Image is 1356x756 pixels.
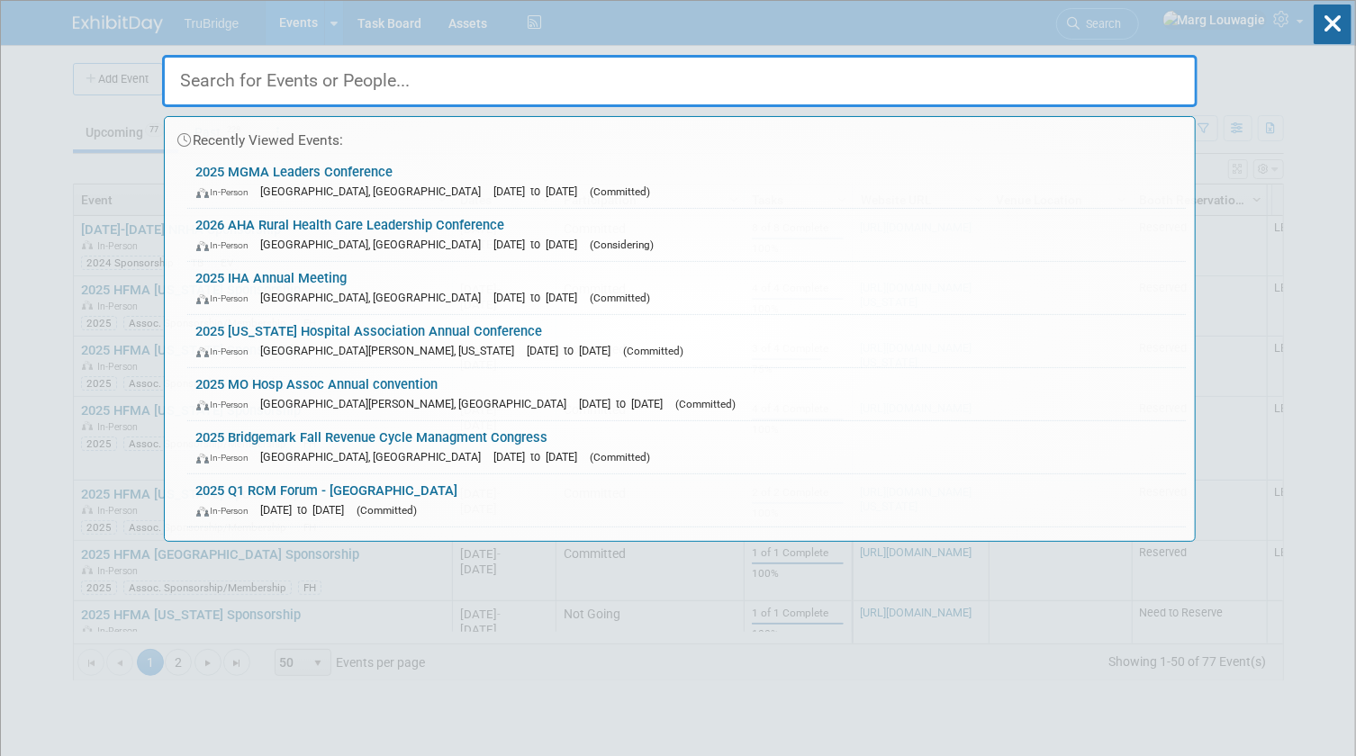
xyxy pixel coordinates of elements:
span: In-Person [196,505,258,517]
a: 2025 IHA Annual Meeting In-Person [GEOGRAPHIC_DATA], [GEOGRAPHIC_DATA] [DATE] to [DATE] (Committed) [187,262,1186,314]
a: 2025 Q1 RCM Forum - [GEOGRAPHIC_DATA] In-Person [DATE] to [DATE] (Committed) [187,474,1186,526]
input: Search for Events or People... [162,55,1198,107]
span: [GEOGRAPHIC_DATA], [GEOGRAPHIC_DATA] [261,450,491,463]
a: 2025 [US_STATE] Hospital Association Annual Conference In-Person [GEOGRAPHIC_DATA][PERSON_NAME], ... [187,315,1186,367]
div: Recently Viewed Events: [174,117,1186,156]
span: [DATE] to [DATE] [494,184,587,198]
span: (Committed) [591,292,651,304]
span: [GEOGRAPHIC_DATA][PERSON_NAME], [GEOGRAPHIC_DATA] [261,397,576,410]
span: [GEOGRAPHIC_DATA][PERSON_NAME], [US_STATE] [261,344,524,357]
span: [DATE] to [DATE] [494,450,587,463]
span: (Considering) [591,238,655,251]
span: In-Person [196,186,258,198]
span: [DATE] to [DATE] [580,397,673,410]
span: (Committed) [357,504,418,517]
span: In-Person [196,346,258,357]
span: In-Person [196,452,258,463]
span: (Committed) [624,345,684,357]
span: [DATE] to [DATE] [494,238,587,251]
span: [DATE] to [DATE] [528,344,620,357]
span: (Committed) [591,185,651,198]
span: In-Person [196,292,258,304]
span: In-Person [196,239,258,251]
a: 2025 Bridgemark Fall Revenue Cycle Managment Congress In-Person [GEOGRAPHIC_DATA], [GEOGRAPHIC_DA... [187,421,1186,473]
span: [GEOGRAPHIC_DATA], [GEOGRAPHIC_DATA] [261,184,491,198]
a: 2025 MO Hosp Assoc Annual convention In-Person [GEOGRAPHIC_DATA][PERSON_NAME], [GEOGRAPHIC_DATA] ... [187,368,1186,420]
span: [DATE] to [DATE] [261,503,354,517]
span: (Committed) [591,451,651,463]
span: [GEOGRAPHIC_DATA], [GEOGRAPHIC_DATA] [261,238,491,251]
span: In-Person [196,399,258,410]
span: [DATE] to [DATE] [494,291,587,304]
a: 2025 MGMA Leaders Conference In-Person [GEOGRAPHIC_DATA], [GEOGRAPHIC_DATA] [DATE] to [DATE] (Com... [187,156,1186,208]
span: (Committed) [676,398,737,410]
span: [GEOGRAPHIC_DATA], [GEOGRAPHIC_DATA] [261,291,491,304]
a: 2026 AHA Rural Health Care Leadership Conference In-Person [GEOGRAPHIC_DATA], [GEOGRAPHIC_DATA] [... [187,209,1186,261]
